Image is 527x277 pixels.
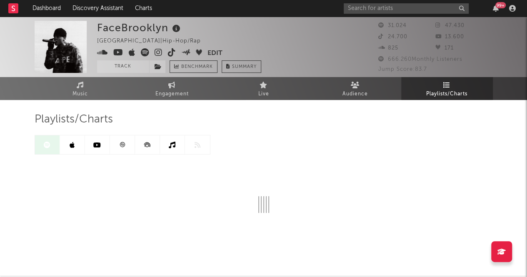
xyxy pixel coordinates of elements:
[310,77,401,100] a: Audience
[35,77,126,100] a: Music
[493,5,499,12] button: 99+
[155,89,189,99] span: Engagement
[378,34,407,40] span: 24.700
[218,77,310,100] a: Live
[72,89,88,99] span: Music
[97,21,182,35] div: FaceBrooklyn
[401,77,493,100] a: Playlists/Charts
[222,60,261,73] button: Summary
[378,45,398,51] span: 825
[97,36,210,46] div: [GEOGRAPHIC_DATA] | Hip-Hop/Rap
[378,57,462,62] span: 666.260 Monthly Listeners
[232,65,257,69] span: Summary
[126,77,218,100] a: Engagement
[435,23,465,28] span: 47.430
[207,48,222,59] button: Edit
[35,115,113,125] span: Playlists/Charts
[435,34,464,40] span: 13.600
[181,62,213,72] span: Benchmark
[435,45,454,51] span: 171
[170,60,217,73] a: Benchmark
[258,89,269,99] span: Live
[426,89,467,99] span: Playlists/Charts
[378,23,407,28] span: 31.024
[344,3,469,14] input: Search for artists
[495,2,506,8] div: 99 +
[342,89,368,99] span: Audience
[97,60,149,73] button: Track
[378,67,427,72] span: Jump Score: 83.7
